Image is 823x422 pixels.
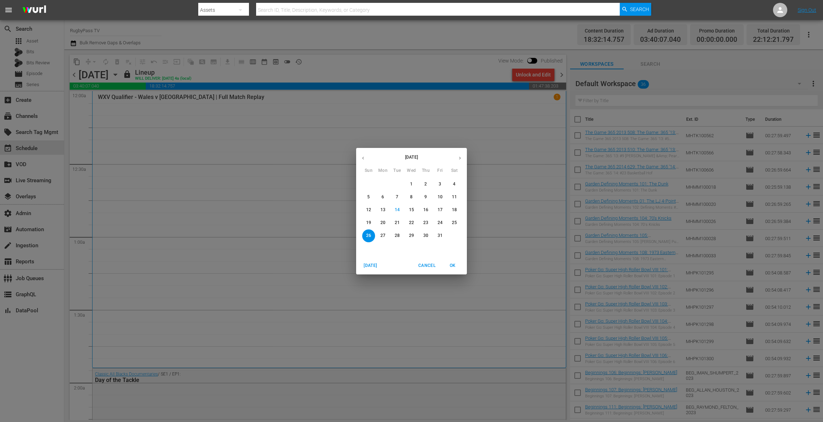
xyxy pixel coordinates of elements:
[423,220,428,226] p: 23
[4,6,13,14] span: menu
[395,207,400,213] p: 14
[366,207,371,213] p: 12
[391,167,404,174] span: Tue
[424,181,427,187] p: 2
[405,178,418,191] button: 1
[434,229,447,242] button: 31
[418,262,435,269] span: Cancel
[366,220,371,226] p: 19
[367,194,370,200] p: 5
[366,233,371,239] p: 26
[409,233,414,239] p: 29
[452,207,457,213] p: 18
[452,220,457,226] p: 25
[415,260,438,272] button: Cancel
[448,191,461,204] button: 11
[391,191,404,204] button: 7
[448,178,461,191] button: 4
[419,167,432,174] span: Thu
[381,194,384,200] p: 6
[405,204,418,217] button: 15
[362,262,379,269] span: [DATE]
[434,204,447,217] button: 17
[376,217,389,229] button: 20
[362,191,375,204] button: 5
[410,194,413,200] p: 8
[444,262,461,269] span: OK
[452,194,457,200] p: 11
[798,7,816,13] a: Sign Out
[380,207,385,213] p: 13
[396,194,398,200] p: 7
[438,233,443,239] p: 31
[362,204,375,217] button: 12
[362,229,375,242] button: 26
[370,154,453,160] p: [DATE]
[17,2,51,19] img: ans4CAIJ8jUAAAAAAAAAAAAAAAAAAAAAAAAgQb4GAAAAAAAAAAAAAAAAAAAAAAAAJMjXAAAAAAAAAAAAAAAAAAAAAAAAgAT5G...
[410,181,413,187] p: 1
[438,207,443,213] p: 17
[448,204,461,217] button: 18
[376,204,389,217] button: 13
[448,217,461,229] button: 25
[376,191,389,204] button: 6
[419,191,432,204] button: 9
[439,181,441,187] p: 3
[409,207,414,213] p: 15
[434,167,447,174] span: Fri
[362,217,375,229] button: 19
[405,217,418,229] button: 22
[423,207,428,213] p: 16
[376,167,389,174] span: Mon
[409,220,414,226] p: 22
[405,229,418,242] button: 29
[395,233,400,239] p: 28
[448,167,461,174] span: Sat
[419,229,432,242] button: 30
[453,181,455,187] p: 4
[441,260,464,272] button: OK
[405,167,418,174] span: Wed
[438,220,443,226] p: 24
[419,178,432,191] button: 2
[376,229,389,242] button: 27
[424,194,427,200] p: 9
[391,217,404,229] button: 21
[419,204,432,217] button: 16
[391,229,404,242] button: 28
[359,260,382,272] button: [DATE]
[434,178,447,191] button: 3
[434,191,447,204] button: 10
[419,217,432,229] button: 23
[380,233,385,239] p: 27
[362,167,375,174] span: Sun
[391,204,404,217] button: 14
[630,3,649,16] span: Search
[380,220,385,226] p: 20
[438,194,443,200] p: 10
[423,233,428,239] p: 30
[434,217,447,229] button: 24
[405,191,418,204] button: 8
[395,220,400,226] p: 21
